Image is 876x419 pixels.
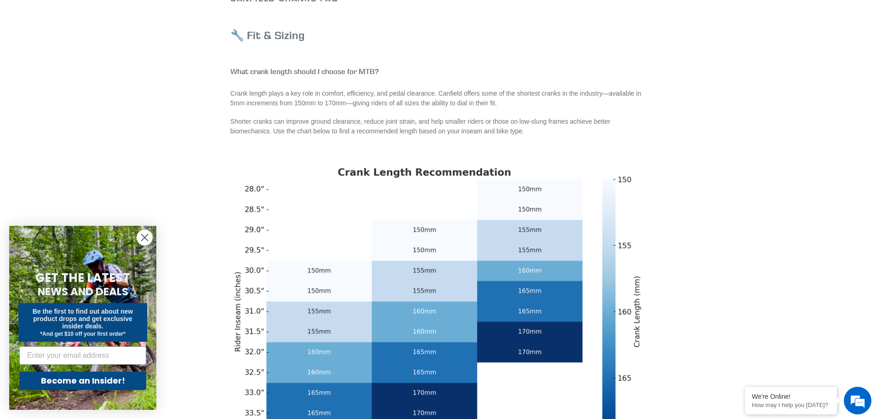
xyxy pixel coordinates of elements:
[33,308,133,330] span: Be the first to find out about new product drops and get exclusive insider deals.
[230,117,646,136] p: Shorter cranks can improve ground clearance, reduce joint strain, and help smaller riders or thos...
[40,331,125,337] span: *And get $10 off your first order*
[19,372,146,390] button: Become an Insider!
[230,89,646,108] p: Crank length plays a key role in comfort, efficiency, and pedal clearance. Canfield offers some o...
[137,230,153,246] button: Close dialog
[230,29,646,42] h3: 🔧 Fit & Sizing
[230,67,646,76] h4: What crank length should I choose for MTB?
[19,346,146,365] input: Enter your email address
[752,393,830,400] div: We're Online!
[38,284,128,299] span: NEWS AND DEALS
[752,402,830,408] p: How may I help you today?
[35,270,130,286] span: GET THE LATEST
